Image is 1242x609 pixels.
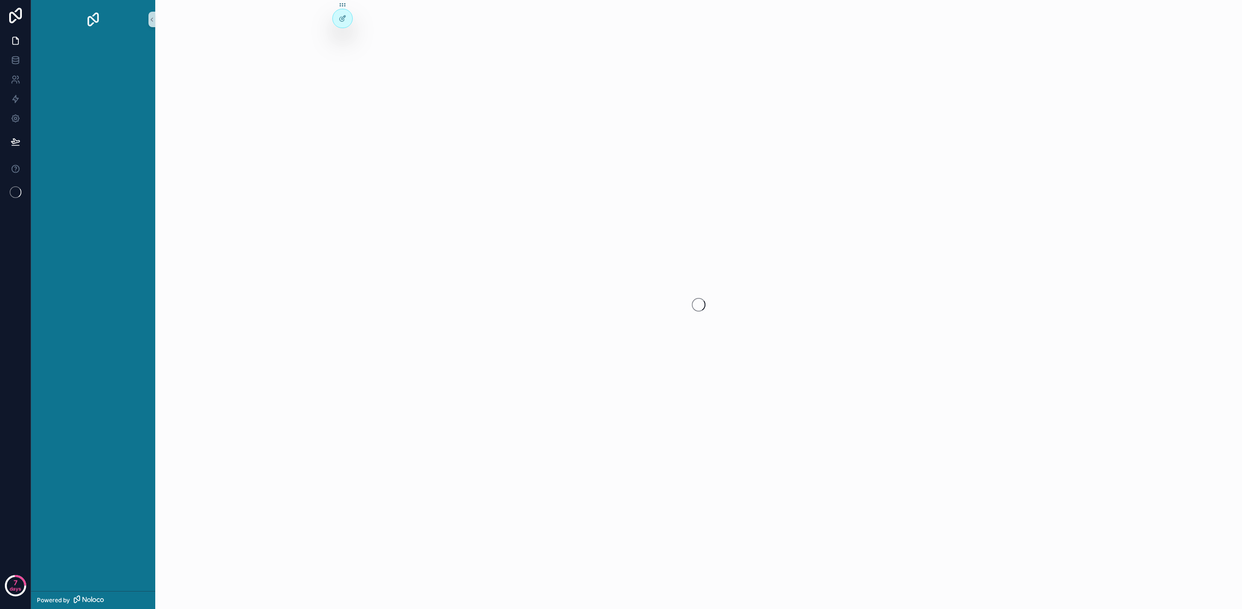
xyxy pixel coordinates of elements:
div: scrollable content [31,39,155,56]
span: Powered by [37,596,70,604]
img: App logo [85,12,101,27]
p: days [10,582,21,595]
p: 7 [14,578,17,588]
a: Powered by [31,591,155,609]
